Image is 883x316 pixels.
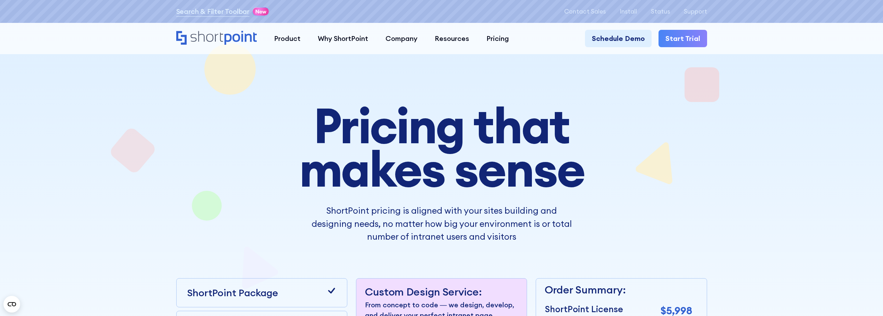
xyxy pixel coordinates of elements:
p: ShortPoint Package [187,285,278,300]
a: Home [176,31,257,46]
h1: Pricing that makes sense [246,104,637,190]
a: Product [265,30,309,47]
div: Product [274,33,300,44]
button: Open CMP widget [3,296,20,313]
a: Search & Filter Toolbar [176,6,249,17]
a: Schedule Demo [585,30,652,47]
a: Company [377,30,426,47]
div: Pricing [486,33,509,44]
a: Resources [426,30,478,47]
a: Contact Sales [564,8,606,15]
p: ShortPoint License [545,303,623,316]
a: Install [620,8,637,15]
iframe: Chat Widget [848,283,883,316]
a: Pricing [478,30,518,47]
p: Custom Design Service: [365,285,518,298]
a: Support [684,8,707,15]
a: Why ShortPoint [309,30,377,47]
p: Order Summary: [545,282,692,298]
a: Start Trial [659,30,707,47]
div: Company [385,33,417,44]
p: ShortPoint pricing is aligned with your sites building and designing needs, no matter how big you... [312,204,572,244]
a: Status [651,8,670,15]
div: Why ShortPoint [318,33,368,44]
div: Resources [435,33,469,44]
